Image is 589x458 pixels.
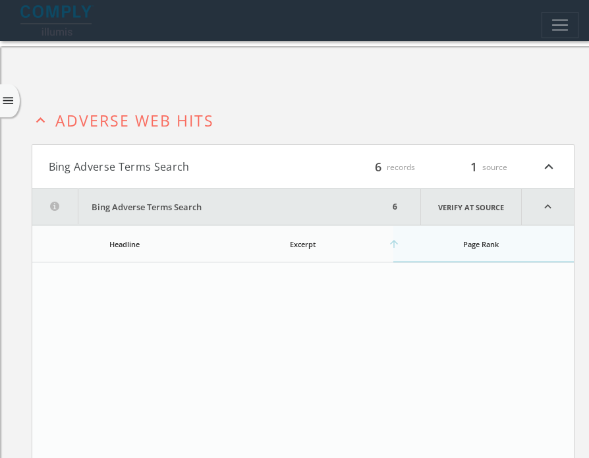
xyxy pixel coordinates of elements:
i: expand_less [522,189,574,225]
span: Adverse Web Hits [55,110,214,131]
div: 6 [389,189,401,225]
div: Page Rank [397,239,566,249]
button: expand_lessAdverse Web Hits [32,109,575,129]
div: Excerpt [216,239,390,249]
i: expand_less [540,158,557,175]
span: 1 [466,157,482,175]
div: source [428,158,507,175]
a: Verify at source [420,189,522,225]
div: Headline [40,239,210,249]
i: menu [1,94,15,108]
img: illumis [20,5,94,36]
i: arrow_upward [388,238,400,250]
button: Bing Adverse Terms Search [49,158,303,175]
button: Bing Adverse Terms Search [32,189,389,225]
button: Toggle navigation [542,12,578,38]
i: expand_less [32,111,49,129]
span: 6 [370,157,386,175]
div: records [336,158,415,175]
